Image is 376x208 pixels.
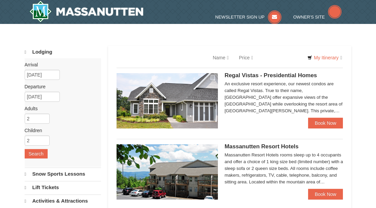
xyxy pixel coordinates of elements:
label: Departure [25,83,96,90]
a: Book Now [308,118,343,128]
a: My Itinerary [303,53,346,63]
a: Name [208,51,234,64]
span: Newsletter Sign Up [215,14,265,20]
a: Book Now [308,189,343,200]
a: Lodging [25,46,101,58]
a: Lift Tickets [25,181,101,194]
label: Children [25,127,96,134]
a: Newsletter Sign Up [215,14,281,20]
img: 19218991-1-902409a9.jpg [117,73,218,128]
label: Adults [25,105,96,112]
a: Massanutten Resort [29,1,144,22]
a: Price [234,51,258,64]
div: An exclusive resort experience, our newest condos are called Regal Vistas. True to their name, [G... [225,81,343,114]
a: Activities & Attractions [25,195,101,207]
label: Arrival [25,61,96,68]
span: Owner's Site [293,14,325,20]
div: Massanutten Resort Hotels rooms sleep up to 4 occupants and offer a choice of 1 king size bed (li... [225,152,343,185]
a: Owner's Site [293,14,342,20]
img: 19219026-1-e3b4ac8e.jpg [117,144,218,200]
span: Regal Vistas - Presidential Homes [225,72,317,79]
span: Massanutten Resort Hotels [225,143,299,150]
a: Snow Sports Lessons [25,168,101,180]
button: Search [25,149,48,158]
img: Massanutten Resort Logo [29,1,144,22]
